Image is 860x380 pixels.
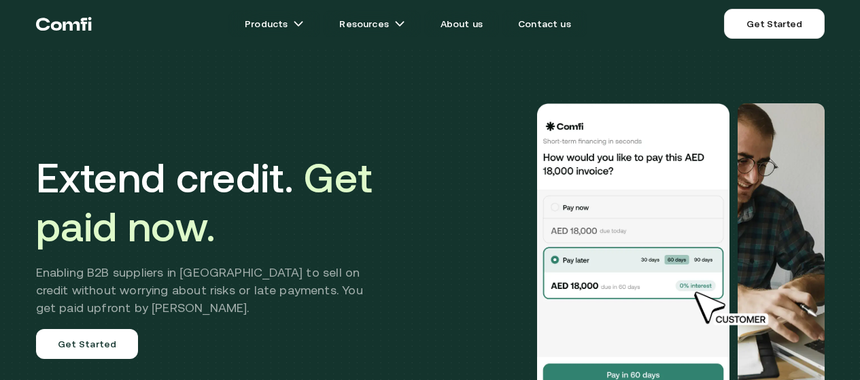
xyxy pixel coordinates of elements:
[36,154,383,252] h1: Extend credit.
[36,3,92,44] a: Return to the top of the Comfi home page
[36,264,383,317] h2: Enabling B2B suppliers in [GEOGRAPHIC_DATA] to sell on credit without worrying about risks or lat...
[684,290,783,328] img: cursor
[502,10,587,37] a: Contact us
[724,9,824,39] a: Get Started
[293,18,304,29] img: arrow icons
[424,10,499,37] a: About us
[228,10,320,37] a: Productsarrow icons
[323,10,421,37] a: Resourcesarrow icons
[36,329,139,359] a: Get Started
[394,18,405,29] img: arrow icons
